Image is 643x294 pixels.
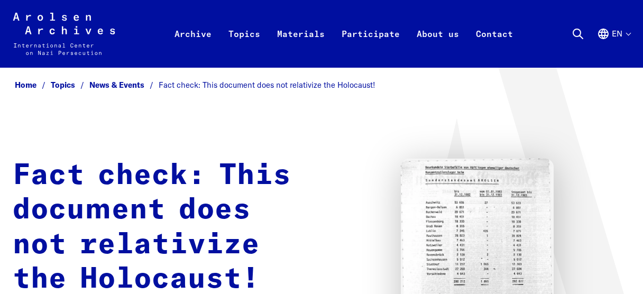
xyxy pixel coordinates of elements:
a: Archive [166,25,220,68]
a: About us [408,25,467,68]
a: News & Events [89,80,159,90]
button: English, language selection [597,27,630,66]
a: Materials [269,25,333,68]
span: Fact check: This document does not relativize the Holocaust! [159,80,375,90]
a: Topics [220,25,269,68]
nav: Primary [166,13,521,55]
nav: Breadcrumb [13,77,630,93]
a: Contact [467,25,521,68]
a: Topics [51,80,89,90]
a: Home [15,80,51,90]
a: Participate [333,25,408,68]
